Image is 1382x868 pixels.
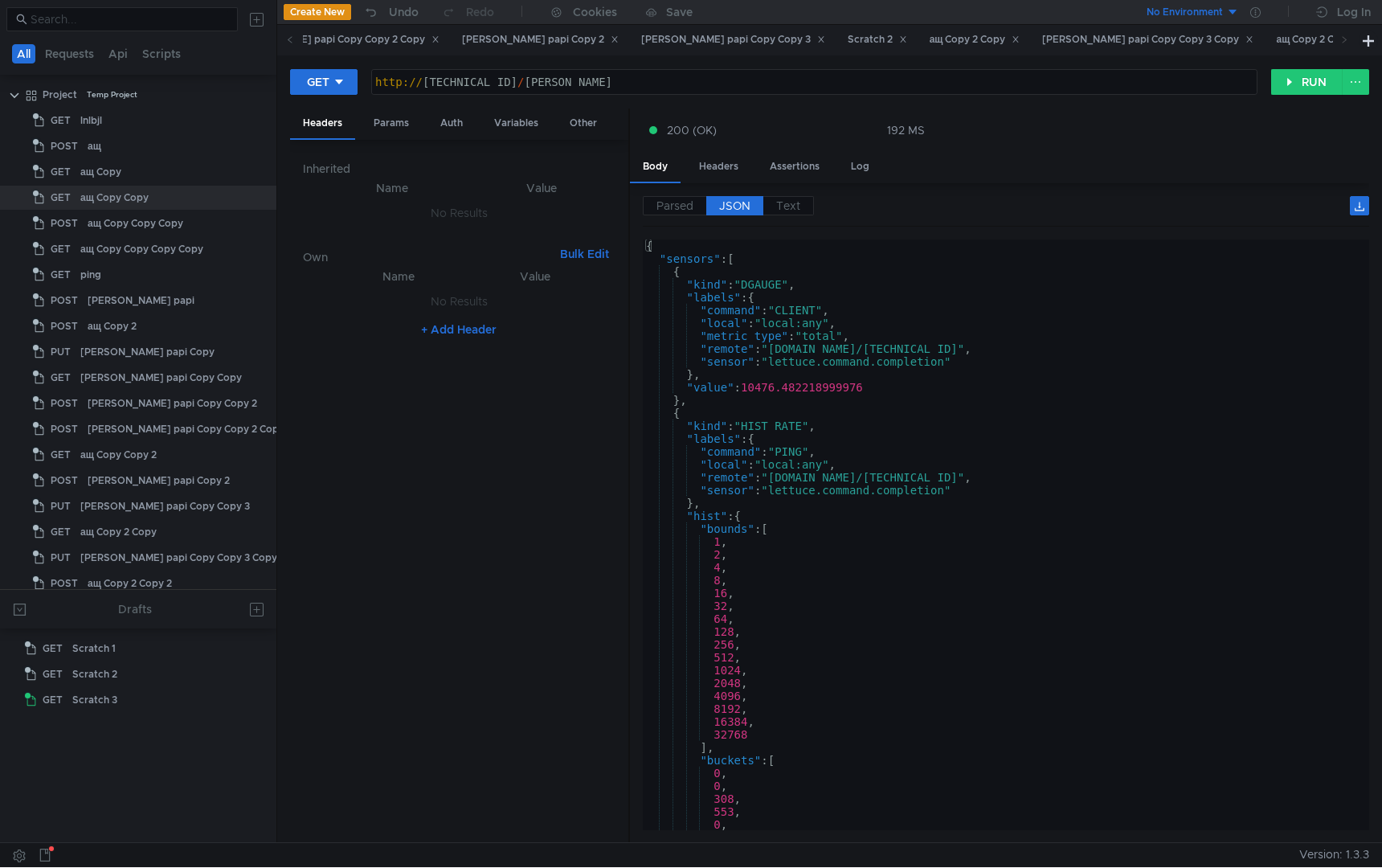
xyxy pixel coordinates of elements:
span: GET [43,688,63,712]
div: ащ Copy 2 Copy 2 [88,571,172,596]
div: Assertions [757,152,832,182]
span: Text [776,199,800,213]
div: Variables [481,108,551,138]
nz-embed-empty: No Results [431,206,488,220]
div: Log [838,152,882,182]
th: Value [468,267,603,286]
div: GET [307,73,329,91]
div: [PERSON_NAME] papi Copy Copy 3 Copy [80,546,277,570]
span: POST [51,571,78,596]
div: Scratch 2 [848,31,907,48]
div: ащ Copy Copy [80,186,149,210]
button: Bulk Edit [554,244,615,264]
div: [PERSON_NAME] papi Copy Copy 2 Copy [88,417,284,441]
span: POST [51,391,78,416]
div: No Environment [1147,5,1223,20]
span: GET [51,366,71,390]
span: PUT [51,494,71,518]
div: Project [43,83,77,107]
div: Auth [427,108,476,138]
th: Name [316,178,468,198]
div: 192 MS [887,123,925,137]
div: Cookies [573,2,617,22]
div: ащ Copy 2 Copy [930,31,1020,48]
th: Value [468,178,615,198]
div: ащ Copy Copy 2 [80,443,157,467]
div: [PERSON_NAME] papi Copy Copy [80,366,242,390]
div: ащ Copy Copy Copy [88,211,183,235]
input: Search... [31,10,228,28]
nz-embed-empty: No Results [431,294,488,309]
h6: Inherited [303,159,615,178]
span: POST [51,314,78,338]
div: Headers [290,108,355,140]
div: Drafts [118,600,152,619]
div: Scratch 2 [72,662,117,686]
span: Parsed [656,199,693,213]
div: Log In [1337,2,1371,22]
span: JSON [719,199,750,213]
div: ащ Copy Copy Copy Copy [80,237,203,261]
div: ащ Copy [80,160,121,184]
button: Api [104,44,133,63]
div: lnlbjl [80,108,102,133]
span: GET [51,520,71,544]
div: ащ Copy 2 Copy 2 [1276,31,1375,48]
div: Undo [389,2,419,22]
span: GET [51,237,71,261]
button: RUN [1271,69,1343,95]
div: [PERSON_NAME] papi Copy Copy 3 [80,494,250,518]
div: Scratch 1 [72,637,116,661]
button: All [12,44,35,63]
div: Scratch 3 [72,688,117,712]
div: Params [361,108,422,138]
span: GET [51,160,71,184]
span: GET [51,186,71,210]
span: POST [51,289,78,313]
div: ащ [88,134,101,158]
div: ping [80,263,101,287]
div: Temp Project [87,83,137,107]
div: [PERSON_NAME] papi [88,289,194,313]
button: Create New [284,4,351,20]
button: GET [290,69,358,95]
h6: Own [303,248,554,267]
button: + Add Header [415,320,503,339]
div: ащ Copy 2 [88,314,137,338]
span: POST [51,417,78,441]
span: GET [51,443,71,467]
span: POST [51,211,78,235]
div: Body [630,152,681,183]
span: GET [51,108,71,133]
span: PUT [51,340,71,364]
div: Save [666,6,693,18]
span: PUT [51,546,71,570]
div: [PERSON_NAME] papi Copy Copy 2 Copy [228,31,440,48]
span: GET [43,662,63,686]
div: [PERSON_NAME] papi Copy Copy 3 Copy [1042,31,1253,48]
div: ащ Copy 2 Copy [80,520,157,544]
span: 200 (OK) [667,121,717,139]
button: Scripts [137,44,186,63]
div: Headers [686,152,751,182]
th: Name [329,267,468,286]
div: [PERSON_NAME] papi Copy 2 [462,31,619,48]
div: [PERSON_NAME] papi Copy Copy 3 [641,31,825,48]
div: [PERSON_NAME] papi Copy [80,340,215,364]
div: Redo [466,2,494,22]
button: Requests [40,44,99,63]
span: GET [43,637,63,661]
div: [PERSON_NAME] papi Copy 2 [88,469,230,493]
div: [PERSON_NAME] papi Copy Copy 2 [88,391,257,416]
span: GET [51,263,71,287]
span: Version: 1.3.3 [1299,843,1369,866]
span: POST [51,134,78,158]
span: POST [51,469,78,493]
div: Other [557,108,610,138]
